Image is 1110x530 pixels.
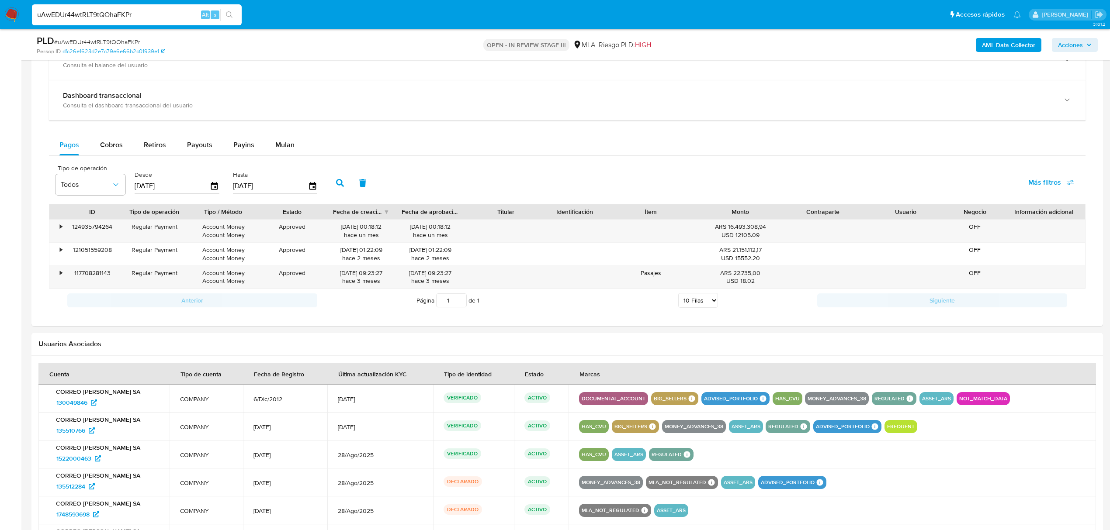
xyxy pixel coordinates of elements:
[32,9,242,21] input: Buscar usuario o caso...
[573,40,595,50] div: MLA
[1042,10,1091,19] p: andres.vilosio@mercadolibre.com
[1093,21,1106,28] span: 3.161.2
[976,38,1041,52] button: AML Data Collector
[220,9,238,21] button: search-icon
[635,40,651,50] span: HIGH
[599,40,651,50] span: Riesgo PLD:
[37,34,54,48] b: PLD
[54,38,140,46] span: # uAwEDUr44wtRLT9tQOhaFKPr
[982,38,1035,52] b: AML Data Collector
[62,48,165,55] a: dfc26e1623d2e7c79e6e66b2c01939e1
[1058,38,1083,52] span: Acciones
[202,10,209,19] span: Alt
[1013,11,1021,18] a: Notificaciones
[38,340,1096,348] h2: Usuarios Asociados
[956,10,1005,19] span: Accesos rápidos
[214,10,216,19] span: s
[483,39,569,51] p: OPEN - IN REVIEW STAGE III
[37,48,61,55] b: Person ID
[1052,38,1098,52] button: Acciones
[1094,10,1103,19] a: Salir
